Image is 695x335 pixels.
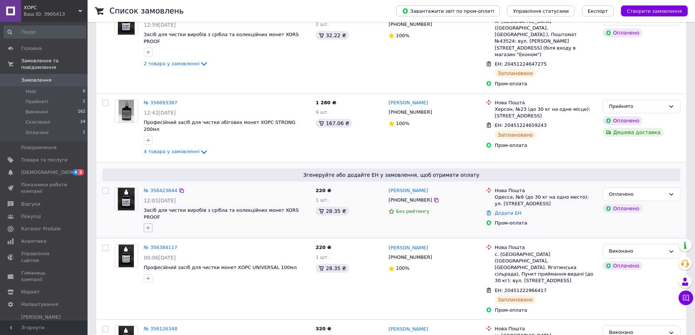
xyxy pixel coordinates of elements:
span: 100% [396,121,409,126]
input: Пошук [4,26,86,39]
h1: Список замовлень [109,7,184,15]
span: ЕН: 20451224659243 [495,122,547,128]
button: Створити замовлення [621,5,688,16]
a: № 356126348 [144,326,177,331]
a: Створити замовлення [614,8,688,13]
span: 12:59[DATE] [144,22,176,28]
span: 1 шт. [316,197,329,203]
span: Маркет [21,289,40,295]
span: 320 ₴ [316,326,331,331]
a: Професійний засіб для чистки монет ХОРС UNIVERSAL 100мл [144,265,297,270]
span: Управління сайтом [21,250,67,264]
span: Управління статусами [513,8,569,14]
span: 12:01[DATE] [144,198,176,203]
div: Оплачено [603,28,642,37]
span: 4 [73,169,78,175]
span: 1 [83,129,85,136]
a: [PERSON_NAME] [389,245,428,252]
a: [PERSON_NAME] [389,326,428,333]
div: Оплачено [609,191,665,198]
span: Завантажити звіт по пром-оплаті [402,8,494,14]
button: Чат з покупцем [679,291,693,305]
div: м. [GEOGRAPHIC_DATA] ([GEOGRAPHIC_DATA], [GEOGRAPHIC_DATA].), Поштомат №43524: вул. [PERSON_NAME]... [495,18,597,58]
div: Одесса, №9 (до 30 кг на одно место): ул. [STREET_ADDRESS] [495,194,597,207]
span: Замовлення та повідомлення [21,58,88,71]
div: Прийнято [609,103,665,110]
span: 2 шт. [316,22,329,27]
span: 4 товара у замовленні [144,149,200,154]
span: 00:06[DATE] [144,255,176,261]
span: [DEMOGRAPHIC_DATA] [21,169,75,176]
div: Заплановано [495,69,536,78]
a: Професійний засіб для чистки обігових монет ХОРС STRONG 200мл [144,120,296,132]
div: [PHONE_NUMBER] [387,195,433,205]
span: Товари та послуги [21,157,67,163]
div: Пром-оплата [495,307,597,313]
div: Оплачено [603,204,642,213]
img: Фото товару [119,245,134,267]
div: Пром-оплата [495,220,597,226]
span: Оплачені [26,129,49,136]
div: Пром-оплата [495,142,597,149]
span: 9 шт. [316,109,329,115]
span: 220 ₴ [316,188,331,193]
div: с. [GEOGRAPHIC_DATA] ([GEOGRAPHIC_DATA], [GEOGRAPHIC_DATA]. Яготинська сільрада), Пункт приймання... [495,251,597,284]
a: Додати ЕН [495,210,521,216]
img: Фото товару [118,188,134,210]
div: Оплачено [603,261,642,270]
div: [PHONE_NUMBER] [387,253,433,262]
span: Прийняті [26,98,48,105]
span: 24 [80,119,85,125]
span: [PERSON_NAME] та рахунки [21,314,67,334]
div: 28.35 ₴ [316,207,349,215]
span: 0 [83,88,85,95]
span: Відгуки [21,201,40,207]
span: 162 [78,109,85,115]
div: Нова Пошта [495,244,597,251]
span: Гаманець компанії [21,270,67,283]
button: Завантажити звіт по пром-оплаті [396,5,500,16]
span: 2 [78,169,84,175]
a: 4 товара у замовленні [144,149,208,154]
a: Засіб для чистки виробів з срібла та колекційних монет XORS PROOF [144,32,299,44]
a: Фото товару [115,244,138,268]
button: Експорт [582,5,614,16]
a: [PERSON_NAME] [389,187,428,194]
span: Замовлення [21,77,51,83]
img: Фото товару [118,12,134,35]
span: 1 шт. [316,254,329,260]
span: 2 товара у замовленні [144,61,200,66]
span: Виконані [26,109,48,115]
span: ЕН: 20451222966417 [495,288,547,293]
span: Повідомлення [21,144,57,151]
span: Каталог ProSale [21,226,61,232]
div: Заплановано [495,131,536,139]
span: Аналітика [21,238,46,245]
span: 100% [396,265,409,271]
span: 220 ₴ [316,245,331,250]
div: Нова Пошта [495,326,597,332]
span: 12:42[DATE] [144,110,176,116]
span: Створити замовлення [627,8,682,14]
a: № 356693387 [144,100,177,105]
span: Головна [21,45,42,52]
span: Без рейтингу [396,209,429,214]
span: ЕН: 20451224647275 [495,61,547,67]
div: [PHONE_NUMBER] [387,20,433,29]
div: Нова Пошта [495,187,597,194]
div: Херсон, №23 (до 30 кг на одне місце): [STREET_ADDRESS] [495,106,597,119]
div: Оплачено [603,116,642,125]
a: Засіб для чистки виробів з срібла та колекційних монет XORS PROOF [144,207,299,220]
a: 2 товара у замовленні [144,61,208,66]
a: Фото товару [115,100,138,123]
img: Фото товару [119,100,134,122]
span: 100% [396,33,409,38]
span: Нові [26,88,36,95]
span: Показники роботи компанії [21,182,67,195]
button: Управління статусами [507,5,575,16]
a: № 356384117 [144,245,177,250]
div: 167.06 ₴ [316,119,352,128]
